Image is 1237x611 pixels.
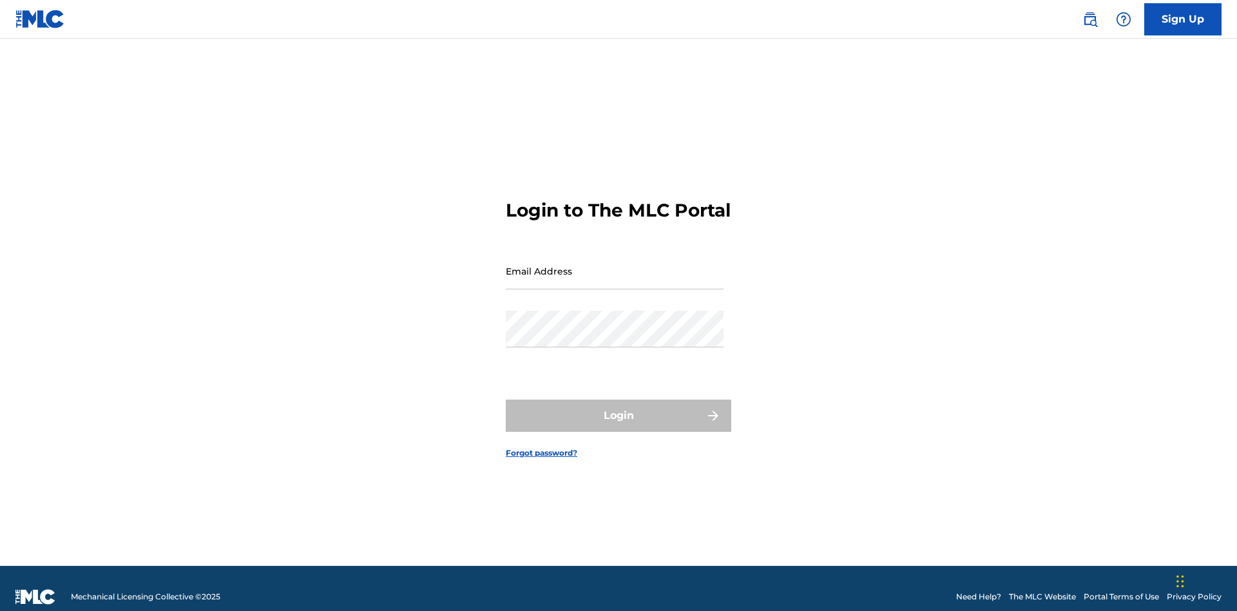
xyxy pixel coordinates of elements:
img: search [1082,12,1098,27]
a: The MLC Website [1009,591,1076,603]
a: Need Help? [956,591,1001,603]
div: Drag [1176,562,1184,601]
a: Public Search [1077,6,1103,32]
iframe: Chat Widget [1173,549,1237,611]
img: help [1116,12,1131,27]
h3: Login to The MLC Portal [506,199,731,222]
a: Privacy Policy [1167,591,1222,603]
span: Mechanical Licensing Collective © 2025 [71,591,220,603]
img: MLC Logo [15,10,65,28]
a: Portal Terms of Use [1084,591,1159,603]
img: logo [15,589,55,605]
div: Help [1111,6,1136,32]
a: Forgot password? [506,447,577,459]
a: Sign Up [1144,3,1222,35]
